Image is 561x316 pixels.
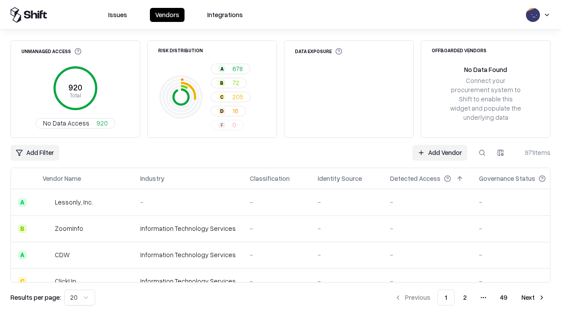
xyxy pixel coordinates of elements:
[140,174,164,183] div: Industry
[479,250,560,259] div: -
[211,92,251,102] button: C205
[456,290,474,305] button: 2
[318,224,376,233] div: -
[437,290,454,305] button: 1
[68,83,82,92] tspan: 920
[103,8,132,22] button: Issues
[43,277,51,286] img: ClickUp
[55,197,93,207] div: Lessonly, Inc.
[55,276,76,286] div: ClickUp
[479,224,560,233] div: -
[140,276,236,286] div: Information Technology Services
[96,118,108,128] span: 920
[390,174,440,183] div: Detected Access
[449,76,522,122] div: Connect your procurement system to Shift to enable this widget and populate the underlying data
[464,65,507,74] div: No Data Found
[318,276,376,286] div: -
[43,224,51,233] img: ZoomInfo
[202,8,248,22] button: Integrations
[389,290,550,305] nav: pagination
[232,106,238,115] span: 16
[21,48,82,55] div: Unmanaged Access
[218,65,225,72] div: A
[43,198,51,207] img: Lessonly, Inc.
[43,174,81,183] div: Vendor Name
[318,174,362,183] div: Identity Source
[295,48,342,55] div: Data Exposure
[390,224,465,233] div: -
[18,224,27,233] div: B
[43,251,51,259] img: CDW
[318,250,376,259] div: -
[36,118,115,129] button: No Data Access920
[140,250,236,259] div: Information Technology Services
[218,108,225,115] div: D
[250,276,304,286] div: -
[232,78,239,87] span: 72
[432,48,486,53] div: Offboarded Vendors
[479,197,560,207] div: -
[211,106,246,116] button: D16
[18,277,27,286] div: C
[250,197,304,207] div: -
[390,250,465,259] div: -
[140,224,236,233] div: Information Technology Services
[18,198,27,207] div: A
[516,290,550,305] button: Next
[18,251,27,259] div: A
[318,197,376,207] div: -
[55,250,70,259] div: CDW
[479,174,535,183] div: Governance Status
[493,290,515,305] button: 49
[11,145,59,161] button: Add Filter
[232,92,243,101] span: 205
[515,148,550,157] div: 971 items
[211,78,247,88] button: B72
[218,79,225,86] div: B
[479,276,560,286] div: -
[250,174,290,183] div: Classification
[140,197,236,207] div: -
[250,224,304,233] div: -
[218,93,225,101] div: C
[232,64,243,73] span: 678
[211,64,250,74] button: A678
[11,293,61,302] p: Results per page:
[158,48,203,53] div: Risk Distribution
[150,8,185,22] button: Vendors
[70,92,81,99] tspan: Total
[390,197,465,207] div: -
[43,118,89,128] span: No Data Access
[250,250,304,259] div: -
[55,224,83,233] div: ZoomInfo
[412,145,467,161] a: Add Vendor
[390,276,465,286] div: -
